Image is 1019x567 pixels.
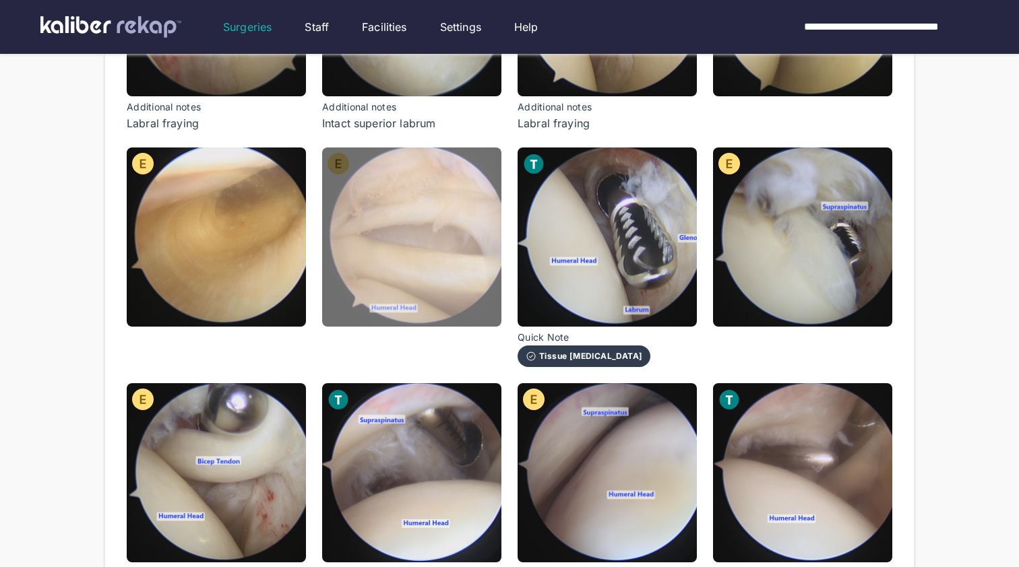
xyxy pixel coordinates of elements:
img: evaluation-icon.135c065c.svg [718,153,740,174]
span: Additional notes [127,102,201,112]
img: treatment-icon.9f8bb349.svg [718,389,740,410]
img: Still0012.jpg [713,383,892,562]
div: Tissue [MEDICAL_DATA] [526,351,642,362]
span: Intact superior labrum [322,115,435,131]
img: Still0007.jpg [518,147,697,327]
a: Help [514,19,538,35]
img: Still0009.jpg [127,383,306,562]
img: check-circle-outline-white.611b8afe.svg [526,351,536,362]
a: Settings [440,19,481,35]
span: Labral fraying [127,115,201,131]
img: treatment-icon.9f8bb349.svg [328,389,349,410]
span: Additional notes [322,102,435,112]
img: Still0006.jpg [322,147,501,327]
img: Still0011.jpg [518,383,697,562]
img: evaluation-icon.135c065c.svg [132,153,154,174]
img: evaluation-icon.135c065c.svg [132,389,154,410]
a: Facilities [362,19,407,35]
img: kaliber labs logo [40,16,181,38]
span: Labral fraying [518,115,592,131]
a: Surgeries [223,19,272,35]
img: evaluation-icon.135c065c.svg [523,389,545,410]
a: Staff [305,19,329,35]
img: Still0010.jpg [322,383,501,562]
img: treatment-icon.9f8bb349.svg [523,153,545,174]
span: Additional notes [518,102,592,112]
img: Still0008.jpg [713,147,892,327]
img: Still0005.jpg [127,147,306,327]
span: Quick Note [518,332,650,343]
